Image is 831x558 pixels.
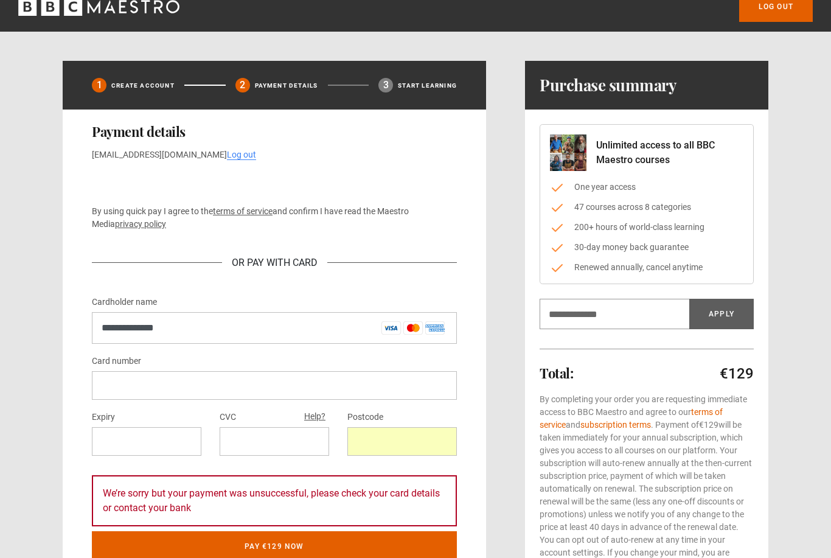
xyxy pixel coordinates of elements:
[550,221,743,234] li: 200+ hours of world-class learning
[550,241,743,254] li: 30-day money back guarantee
[580,420,651,430] a: subscription terms
[596,138,743,167] p: Unlimited access to all BBC Maestro courses
[550,261,743,274] li: Renewed annually, cancel anytime
[378,78,393,92] div: 3
[540,366,573,380] h2: Total:
[92,205,457,231] p: By using quick pay I agree to the and confirm I have read the Maestro Media
[220,410,236,425] label: CVC
[227,150,256,160] a: Log out
[699,420,718,430] span: €129
[102,380,447,391] iframe: Secure card number input frame
[229,436,319,447] iframe: Secure CVC input frame
[92,171,457,195] iframe: Secure payment button frame
[102,436,192,447] iframe: Secure expiration date input frame
[357,436,447,447] iframe: Secure postal code input frame
[550,181,743,194] li: One year access
[92,354,141,369] label: Card number
[92,124,457,139] h2: Payment details
[540,75,676,95] h1: Purchase summary
[222,256,327,270] div: Or Pay With Card
[301,409,329,425] button: Help?
[92,148,457,161] p: [EMAIL_ADDRESS][DOMAIN_NAME]
[255,81,318,90] p: Payment details
[213,206,273,216] a: terms of service
[111,81,175,90] p: Create Account
[235,78,250,92] div: 2
[550,201,743,214] li: 47 courses across 8 categories
[398,81,457,90] p: Start learning
[92,78,106,92] div: 1
[92,475,457,526] div: We’re sorry but your payment was unsuccessful, please check your card details or contact your bank
[92,410,115,425] label: Expiry
[720,364,754,383] p: €129
[115,219,166,229] a: privacy policy
[92,295,157,310] label: Cardholder name
[347,410,383,425] label: Postcode
[689,299,754,329] button: Apply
